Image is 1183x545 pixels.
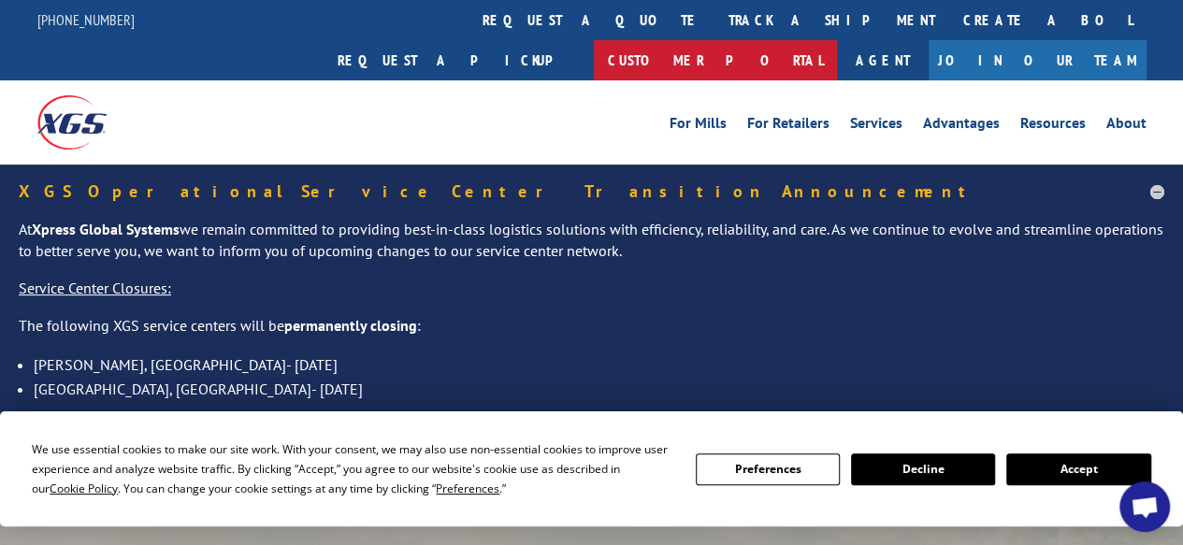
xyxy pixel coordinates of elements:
[851,453,995,485] button: Decline
[1119,481,1170,532] a: Open chat
[50,480,118,496] span: Cookie Policy
[19,279,171,297] u: Service Center Closures:
[37,10,135,29] a: [PHONE_NUMBER]
[32,220,180,238] strong: Xpress Global Systems
[837,40,929,80] a: Agent
[747,116,830,136] a: For Retailers
[594,40,837,80] a: Customer Portal
[32,439,672,498] div: We use essential cookies to make our site work. With your consent, we may also use non-essential ...
[19,183,1164,200] h5: XGS Operational Service Center Transition Announcement
[324,40,594,80] a: Request a pickup
[670,116,727,136] a: For Mills
[929,40,1147,80] a: Join Our Team
[923,116,1000,136] a: Advantages
[284,316,417,335] strong: permanently closing
[436,480,499,496] span: Preferences
[34,352,1164,377] li: [PERSON_NAME], [GEOGRAPHIC_DATA]- [DATE]
[19,315,1164,352] p: The following XGS service centers will be :
[850,116,902,136] a: Services
[34,377,1164,401] li: [GEOGRAPHIC_DATA], [GEOGRAPHIC_DATA]- [DATE]
[1006,453,1150,485] button: Accept
[1020,116,1086,136] a: Resources
[19,219,1164,279] p: At we remain committed to providing best-in-class logistics solutions with efficiency, reliabilit...
[696,453,840,485] button: Preferences
[1106,116,1147,136] a: About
